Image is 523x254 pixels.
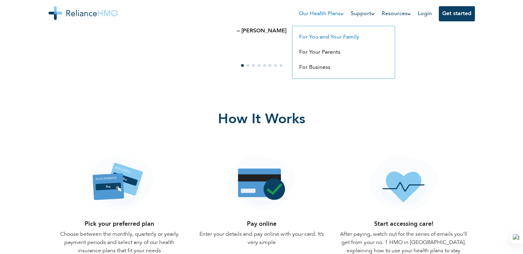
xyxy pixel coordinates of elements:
[195,230,328,247] p: Enter your details and pay online with your card. It’s very simple
[228,155,295,210] img: payonline.svg
[53,218,186,230] h4: Pick your preferred plan
[86,155,153,210] img: planselect.svg
[299,50,340,55] a: For Your Parents
[237,28,286,34] a: – [PERSON_NAME]
[299,34,359,40] a: For You and Your Family
[299,65,330,70] a: For Business
[439,6,475,21] button: Get started
[299,10,344,18] a: Our Health Plans
[370,155,437,210] img: healthcare22.svg
[418,11,432,17] a: Login
[351,10,375,18] a: Support
[382,10,411,18] a: Resources
[48,6,118,20] img: Reliance HMO's Logo
[48,89,475,140] h2: How It Works
[337,218,470,230] h4: Start accessing care!
[195,218,328,230] h4: Pay online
